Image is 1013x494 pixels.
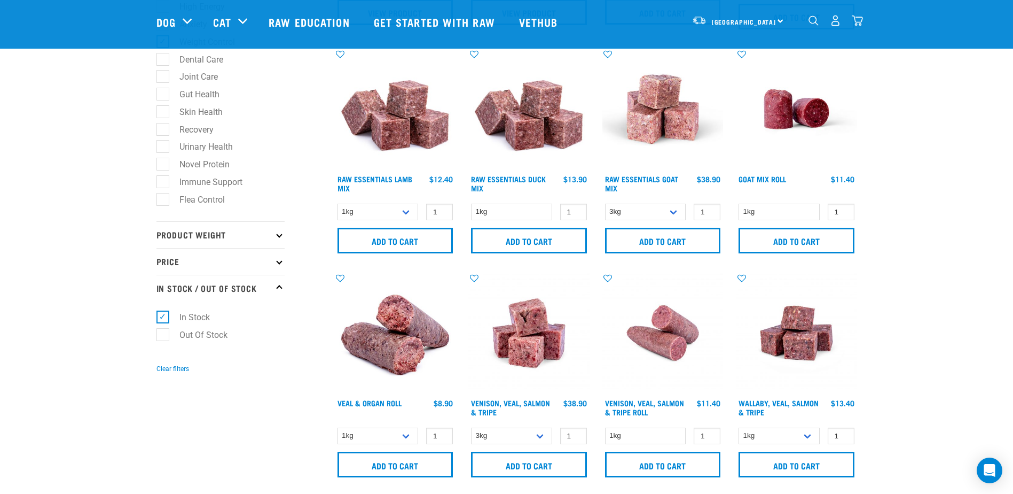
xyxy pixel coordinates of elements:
[736,273,857,394] img: Wallaby Veal Salmon Tripe 1642
[602,273,724,394] img: Venison Veal Salmon Tripe 1651
[429,175,453,183] div: $12.40
[363,1,508,43] a: Get started with Raw
[156,248,285,275] p: Price
[694,204,720,220] input: 1
[560,204,587,220] input: 1
[162,193,229,206] label: Flea Control
[739,452,854,477] input: Add to cart
[605,228,721,253] input: Add to cart
[605,401,684,413] a: Venison, Veal, Salmon & Tripe Roll
[156,275,285,302] p: In Stock / Out Of Stock
[508,1,571,43] a: Vethub
[563,175,587,183] div: $13.90
[337,401,402,405] a: Veal & Organ Roll
[337,228,453,253] input: Add to cart
[162,175,247,189] label: Immune Support
[434,399,453,407] div: $8.90
[830,15,841,26] img: user.png
[602,49,724,170] img: Goat M Ix 38448
[335,273,456,394] img: Veal Organ Mix Roll 01
[162,88,224,101] label: Gut Health
[712,20,776,24] span: [GEOGRAPHIC_DATA]
[563,399,587,407] div: $38.90
[739,228,854,253] input: Add to cart
[828,204,854,220] input: 1
[977,458,1002,483] div: Open Intercom Messenger
[156,221,285,248] p: Product Weight
[831,175,854,183] div: $11.40
[162,311,214,324] label: In Stock
[468,273,590,394] img: Venison Veal Salmon Tripe 1621
[162,140,237,153] label: Urinary Health
[426,204,453,220] input: 1
[213,14,231,30] a: Cat
[337,452,453,477] input: Add to cart
[162,123,218,136] label: Recovery
[337,177,412,189] a: Raw Essentials Lamb Mix
[162,70,222,83] label: Joint Care
[471,452,587,477] input: Add to cart
[736,49,857,170] img: Raw Essentials Chicken Lamb Beef Bulk Minced Raw Dog Food Roll Unwrapped
[156,364,189,374] button: Clear filters
[697,399,720,407] div: $11.40
[831,399,854,407] div: $13.40
[697,175,720,183] div: $38.90
[426,428,453,444] input: 1
[605,452,721,477] input: Add to cart
[694,428,720,444] input: 1
[156,14,176,30] a: Dog
[471,177,546,189] a: Raw Essentials Duck Mix
[739,177,786,181] a: Goat Mix Roll
[852,15,863,26] img: home-icon@2x.png
[560,428,587,444] input: 1
[162,158,234,171] label: Novel Protein
[605,177,678,189] a: Raw Essentials Goat Mix
[258,1,363,43] a: Raw Education
[692,16,706,25] img: van-moving.png
[162,328,232,342] label: Out Of Stock
[468,49,590,170] img: ?1041 RE Lamb Mix 01
[471,401,550,413] a: Venison, Veal, Salmon & Tripe
[162,53,227,66] label: Dental Care
[739,401,819,413] a: Wallaby, Veal, Salmon & Tripe
[808,16,819,26] img: home-icon-1@2x.png
[471,228,587,253] input: Add to cart
[162,105,227,119] label: Skin Health
[335,49,456,170] img: ?1041 RE Lamb Mix 01
[828,428,854,444] input: 1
